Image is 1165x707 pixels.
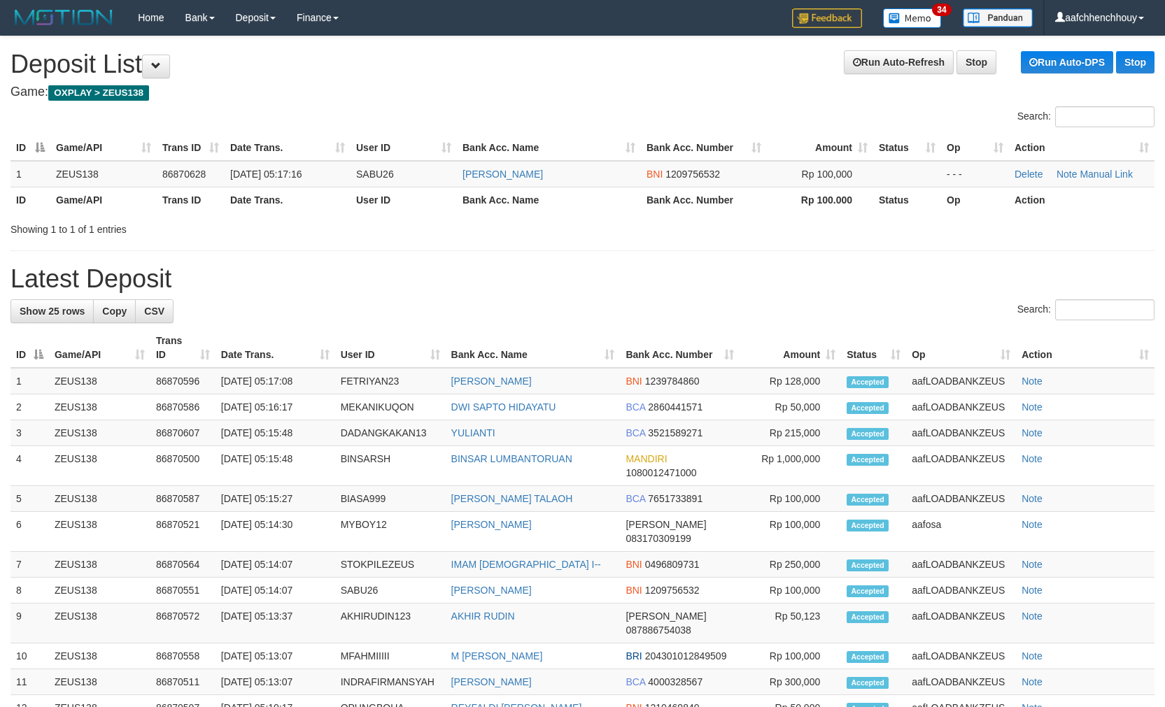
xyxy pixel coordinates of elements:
img: Button%20Memo.svg [883,8,942,28]
span: CSV [144,306,164,317]
td: aafLOADBANKZEUS [906,394,1016,420]
td: Rp 300,000 [740,669,841,695]
td: 10 [10,643,49,669]
a: Copy [93,299,136,323]
th: Bank Acc. Number: activate to sort column ascending [641,135,767,161]
span: Copy 1239784860 to clipboard [645,376,700,387]
th: Action: activate to sort column ascending [1009,135,1155,161]
td: aafLOADBANKZEUS [906,604,1016,643]
span: BNI [626,559,642,570]
span: BRI [626,650,642,662]
td: 7 [10,552,49,578]
span: BCA [626,427,645,438]
td: BIASA999 [335,486,446,512]
td: 6 [10,512,49,552]
td: [DATE] 05:13:37 [216,604,335,643]
span: [PERSON_NAME] [626,519,706,530]
span: Accepted [847,611,889,623]
img: MOTION_logo.png [10,7,117,28]
span: Copy 1080012471000 to clipboard [626,467,696,478]
td: Rp 50,000 [740,394,841,420]
span: Accepted [847,651,889,663]
a: Stop [1116,51,1155,73]
span: Copy 1209756532 to clipboard [645,585,700,596]
td: 5 [10,486,49,512]
a: Manual Link [1080,169,1133,180]
td: ZEUS138 [49,512,150,552]
th: Op: activate to sort column ascending [906,328,1016,368]
label: Search: [1017,106,1155,127]
a: DWI SAPTO HIDAYATU [451,401,556,413]
a: Delete [1015,169,1043,180]
td: Rp 215,000 [740,420,841,446]
span: MANDIRI [626,453,667,464]
a: Note [1022,559,1043,570]
th: Bank Acc. Name [457,187,641,213]
th: Status: activate to sort column ascending [873,135,941,161]
td: FETRIYAN23 [335,368,446,394]
a: [PERSON_NAME] [463,169,543,180]
a: Note [1022,585,1043,596]
input: Search: [1055,299,1155,320]
th: Status [873,187,941,213]
span: Copy 2860441571 to clipboard [648,401,702,413]
a: Note [1022,401,1043,413]
span: Copy 083170309199 to clipboard [626,533,691,544]
span: Copy 087886754038 to clipboard [626,624,691,636]
td: aafLOADBANKZEUS [906,420,1016,446]
a: Note [1022,376,1043,387]
th: Op [941,187,1009,213]
th: Date Trans.: activate to sort column ascending [225,135,351,161]
th: Bank Acc. Number [641,187,767,213]
td: [DATE] 05:15:27 [216,486,335,512]
a: Note [1022,427,1043,438]
a: [PERSON_NAME] [451,676,532,687]
a: Run Auto-DPS [1021,51,1113,73]
span: Copy 4000328567 to clipboard [648,676,702,687]
td: 1 [10,161,50,187]
th: Game/API [50,187,157,213]
td: INDRAFIRMANSYAH [335,669,446,695]
td: SABU26 [335,578,446,604]
td: ZEUS138 [49,446,150,486]
a: Note [1057,169,1078,180]
td: 11 [10,669,49,695]
td: 86870572 [150,604,216,643]
td: [DATE] 05:14:07 [216,552,335,578]
span: BNI [626,585,642,596]
span: Copy 204301012849509 to clipboard [645,650,727,662]
span: Show 25 rows [20,306,85,317]
a: IMAM [DEMOGRAPHIC_DATA] I-- [451,559,601,570]
td: 86870511 [150,669,216,695]
td: 3 [10,420,49,446]
td: [DATE] 05:14:07 [216,578,335,604]
td: 4 [10,446,49,486]
a: CSV [135,299,174,323]
span: Copy 1209756532 to clipboard [665,169,720,180]
td: MYBOY12 [335,512,446,552]
th: User ID: activate to sort column ascending [335,328,446,368]
td: 86870521 [150,512,216,552]
h1: Deposit List [10,50,1155,78]
th: Action: activate to sort column ascending [1016,328,1155,368]
a: [PERSON_NAME] [451,376,532,387]
td: 9 [10,604,49,643]
h1: Latest Deposit [10,265,1155,293]
th: Bank Acc. Name: activate to sort column ascending [446,328,621,368]
span: Accepted [847,402,889,414]
a: Note [1022,610,1043,622]
td: aafLOADBANKZEUS [906,486,1016,512]
td: aafosa [906,512,1016,552]
td: [DATE] 05:15:48 [216,420,335,446]
span: BNI [647,169,663,180]
img: Feedback.jpg [792,8,862,28]
td: ZEUS138 [49,604,150,643]
td: aafLOADBANKZEUS [906,446,1016,486]
th: Trans ID: activate to sort column ascending [150,328,216,368]
td: Rp 50,123 [740,604,841,643]
td: [DATE] 05:17:08 [216,368,335,394]
span: Accepted [847,376,889,388]
td: [DATE] 05:16:17 [216,394,335,420]
a: [PERSON_NAME] [451,585,532,596]
td: 86870551 [150,578,216,604]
